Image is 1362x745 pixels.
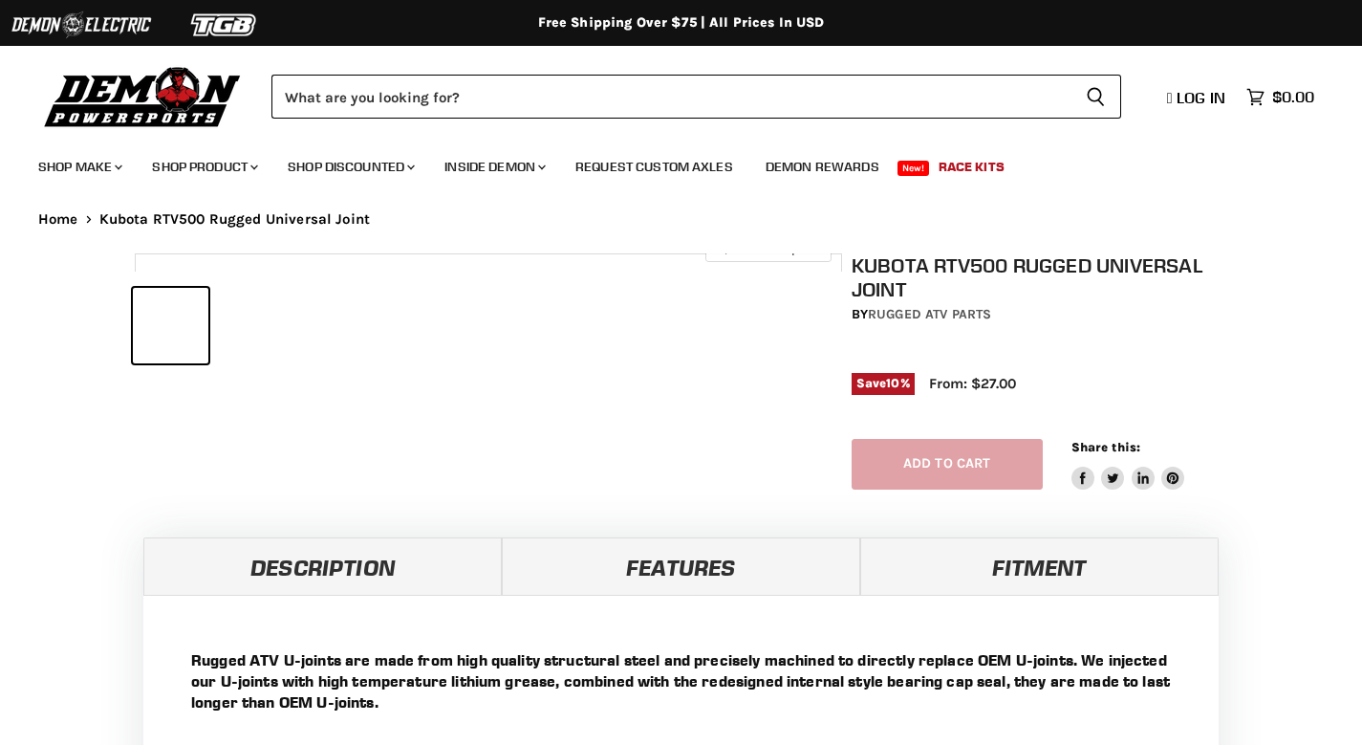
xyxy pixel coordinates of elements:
[852,373,915,394] span: Save %
[271,75,1121,119] form: Product
[561,147,747,186] a: Request Custom Axles
[1071,440,1140,454] span: Share this:
[897,161,930,176] span: New!
[38,62,248,130] img: Demon Powersports
[38,211,78,228] a: Home
[868,306,991,322] a: Rugged ATV Parts
[924,147,1019,186] a: Race Kits
[24,147,134,186] a: Shop Make
[99,211,370,228] span: Kubota RTV500 Rugged Universal Joint
[1070,75,1121,119] button: Search
[502,537,860,595] a: Features
[191,649,1171,712] p: Rugged ATV U-joints are made from high quality structural steel and precisely machined to directl...
[929,375,1016,392] span: From: $27.00
[852,253,1238,301] h1: Kubota RTV500 Rugged Universal Joint
[138,147,270,186] a: Shop Product
[860,537,1219,595] a: Fitment
[886,376,899,390] span: 10
[153,7,296,43] img: TGB Logo 2
[852,304,1238,325] div: by
[273,147,426,186] a: Shop Discounted
[430,147,557,186] a: Inside Demon
[24,140,1309,186] ul: Main menu
[1158,89,1237,106] a: Log in
[271,75,1070,119] input: Search
[715,241,821,255] span: Click to expand
[1272,88,1314,106] span: $0.00
[751,147,894,186] a: Demon Rewards
[1071,439,1185,490] aside: Share this:
[143,537,502,595] a: Description
[1177,88,1225,107] span: Log in
[10,7,153,43] img: Demon Electric Logo 2
[1237,83,1324,111] a: $0.00
[133,288,208,363] button: IMAGE thumbnail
